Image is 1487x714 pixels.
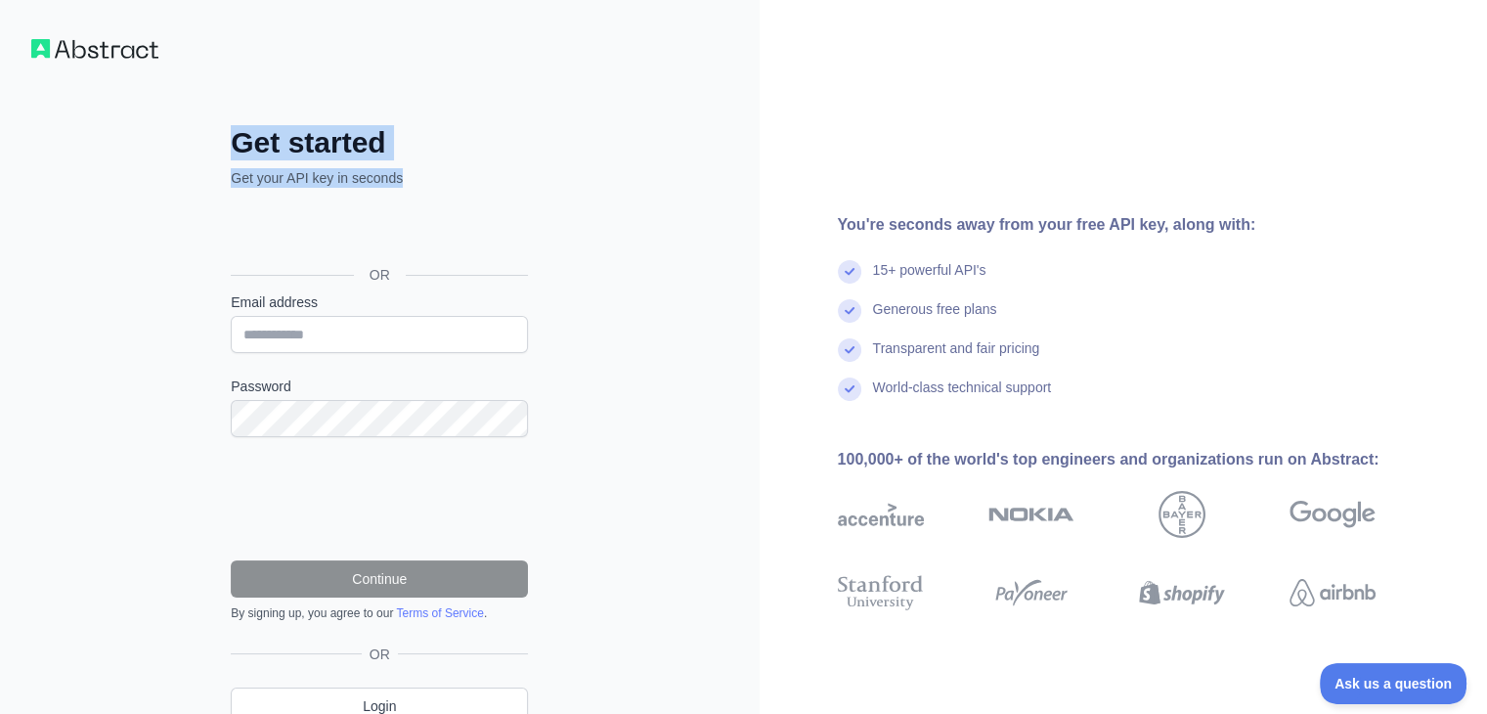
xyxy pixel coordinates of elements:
[838,378,861,401] img: check mark
[838,491,924,538] img: accenture
[1320,663,1467,704] iframe: Toggle Customer Support
[1290,491,1376,538] img: google
[873,378,1052,417] div: World-class technical support
[354,265,406,285] span: OR
[231,377,528,396] label: Password
[231,560,528,598] button: Continue
[988,571,1074,614] img: payoneer
[231,168,528,188] p: Get your API key in seconds
[1159,491,1205,538] img: bayer
[838,299,861,323] img: check mark
[231,125,528,160] h2: Get started
[838,338,861,362] img: check mark
[31,39,158,59] img: Workflow
[231,292,528,312] label: Email address
[873,260,986,299] div: 15+ powerful API's
[988,491,1074,538] img: nokia
[1139,571,1225,614] img: shopify
[873,338,1040,378] div: Transparent and fair pricing
[838,571,924,614] img: stanford university
[231,461,528,537] iframe: reCAPTCHA
[873,299,997,338] div: Generous free plans
[1290,571,1376,614] img: airbnb
[838,213,1438,237] div: You're seconds away from your free API key, along with:
[362,645,398,664] span: OR
[838,260,861,284] img: check mark
[396,606,483,620] a: Terms of Service
[231,605,528,621] div: By signing up, you agree to our .
[221,209,534,252] iframe: Sign in with Google Button
[838,448,1438,471] div: 100,000+ of the world's top engineers and organizations run on Abstract:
